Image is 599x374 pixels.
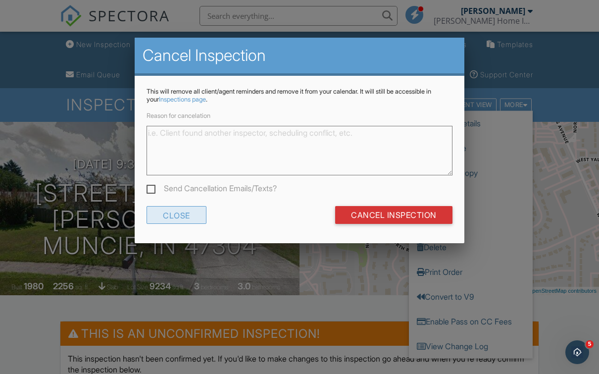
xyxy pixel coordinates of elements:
iframe: Intercom live chat [565,340,589,364]
span: 5 [586,340,594,348]
h2: Cancel Inspection [143,46,456,65]
div: Close [147,206,206,224]
a: Inspections page [159,96,206,103]
label: Send Cancellation Emails/Texts? [147,184,277,196]
label: Reason for cancelation [147,112,210,119]
p: This will remove all client/agent reminders and remove it from your calendar. It will still be ac... [147,88,452,104]
input: Cancel Inspection [335,206,452,224]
